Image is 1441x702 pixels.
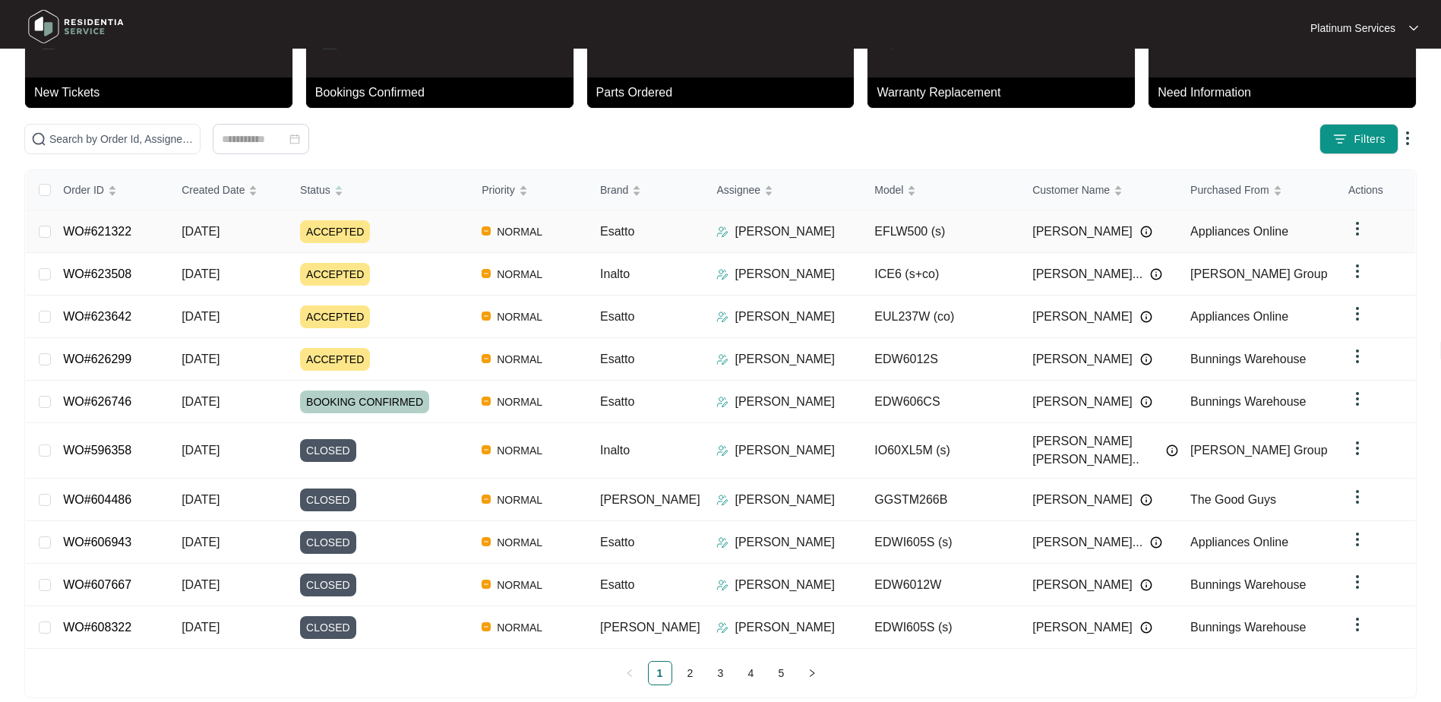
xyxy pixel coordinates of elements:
[874,182,903,198] span: Model
[1140,621,1152,634] img: Info icon
[1348,262,1367,280] img: dropdown arrow
[1140,396,1152,408] img: Info icon
[182,395,220,408] span: [DATE]
[182,621,220,634] span: [DATE]
[63,493,131,506] a: WO#604486
[709,661,733,685] li: 3
[769,661,794,685] li: 5
[63,310,131,323] a: WO#623642
[735,491,835,509] p: [PERSON_NAME]
[491,441,548,460] span: NORMAL
[491,350,548,368] span: NORMAL
[877,84,1135,102] p: Warranty Replacement
[300,489,356,511] span: CLOSED
[482,182,515,198] span: Priority
[542,18,562,55] p: 1
[679,662,702,685] a: 2
[31,131,46,147] img: search-icon
[716,579,728,591] img: Assigner Icon
[482,445,491,454] img: Vercel Logo
[491,308,548,326] span: NORMAL
[735,618,835,637] p: [PERSON_NAME]
[1190,353,1306,365] span: Bunnings Warehouse
[1398,129,1417,147] img: dropdown arrow
[716,494,728,506] img: Assigner Icon
[1032,432,1158,469] span: [PERSON_NAME] [PERSON_NAME]..
[482,580,491,589] img: Vercel Logo
[596,84,855,102] p: Parts Ordered
[862,338,1020,381] td: EDW6012S
[588,170,704,210] th: Brand
[862,606,1020,649] td: EDWI605S (s)
[182,493,220,506] span: [DATE]
[800,661,824,685] li: Next Page
[735,393,835,411] p: [PERSON_NAME]
[34,84,292,102] p: New Tickets
[1032,265,1142,283] span: [PERSON_NAME]...
[482,354,491,363] img: Vercel Logo
[491,491,548,509] span: NORMAL
[1190,493,1276,506] span: The Good Guys
[735,350,835,368] p: [PERSON_NAME]
[600,578,634,591] span: Esatto
[716,353,728,365] img: Assigner Icon
[862,479,1020,521] td: GGSTM266B
[182,536,220,549] span: [DATE]
[63,267,131,280] a: WO#623508
[716,444,728,457] img: Assigner Icon
[300,220,370,243] span: ACCEPTED
[261,18,281,55] p: 0
[300,574,356,596] span: CLOSED
[491,533,548,552] span: NORMAL
[23,4,129,49] img: residentia service logo
[735,223,835,241] p: [PERSON_NAME]
[1348,439,1367,457] img: dropdown arrow
[1103,18,1123,55] p: 3
[1348,347,1367,365] img: dropdown arrow
[182,267,220,280] span: [DATE]
[1166,444,1178,457] img: Info icon
[300,348,370,371] span: ACCEPTED
[600,353,634,365] span: Esatto
[1190,444,1328,457] span: [PERSON_NAME] Group
[1348,220,1367,238] img: dropdown arrow
[1348,573,1367,591] img: dropdown arrow
[1348,615,1367,634] img: dropdown arrow
[1190,536,1288,549] span: Appliances Online
[1319,124,1398,154] button: filter iconFilters
[862,210,1020,253] td: EFLW500 (s)
[1150,536,1162,549] img: Info icon
[1140,579,1152,591] img: Info icon
[625,669,634,678] span: left
[1032,491,1133,509] span: [PERSON_NAME]
[63,536,131,549] a: WO#606943
[182,310,220,323] span: [DATE]
[716,621,728,634] img: Assigner Icon
[1158,84,1416,102] p: Need Information
[1348,488,1367,506] img: dropdown arrow
[482,269,491,278] img: Vercel Logo
[600,267,630,280] span: Inalto
[300,391,429,413] span: BOOKING CONFIRMED
[1032,393,1133,411] span: [PERSON_NAME]
[1354,131,1386,147] span: Filters
[182,182,245,198] span: Created Date
[63,395,131,408] a: WO#626746
[63,353,131,365] a: WO#626299
[618,661,642,685] li: Previous Page
[600,182,628,198] span: Brand
[1032,182,1110,198] span: Customer Name
[300,531,356,554] span: CLOSED
[300,305,370,328] span: ACCEPTED
[1190,182,1269,198] span: Purchased From
[740,662,763,685] a: 4
[1409,24,1418,32] img: dropdown arrow
[600,536,634,549] span: Esatto
[716,311,728,323] img: Assigner Icon
[482,537,491,546] img: Vercel Logo
[315,84,574,102] p: Bookings Confirmed
[1310,21,1395,36] p: Platinum Services
[482,397,491,406] img: Vercel Logo
[1140,226,1152,238] img: Info icon
[862,381,1020,423] td: EDW606CS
